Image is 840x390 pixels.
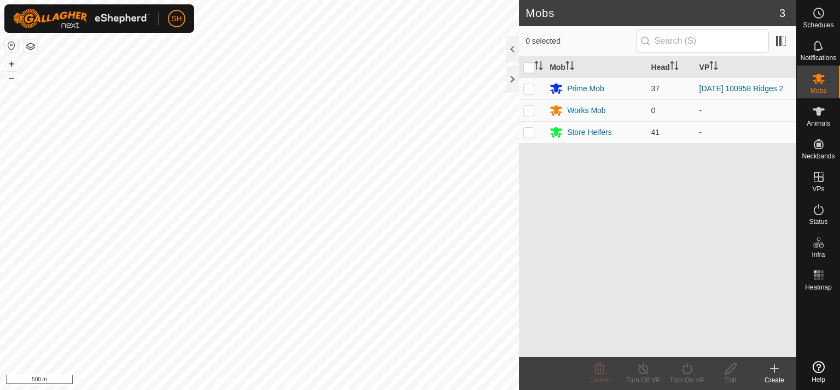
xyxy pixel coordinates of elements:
[5,39,18,52] button: Reset Map
[171,13,182,25] span: SH
[13,9,150,28] img: Gallagher Logo
[709,375,752,385] div: Edit
[709,63,718,72] p-sorticon: Activate to sort
[24,40,37,53] button: Map Layers
[651,128,660,137] span: 41
[695,99,796,121] td: -
[567,127,612,138] div: Store Heifers
[567,105,606,116] div: Works Mob
[5,72,18,85] button: –
[651,84,660,93] span: 37
[545,57,646,78] th: Mob
[812,376,825,383] span: Help
[812,186,824,192] span: VPs
[217,376,258,386] a: Privacy Policy
[665,375,709,385] div: Turn On VP
[809,218,827,225] span: Status
[695,57,796,78] th: VP
[803,22,833,28] span: Schedules
[590,376,609,384] span: Delete
[647,57,695,78] th: Head
[526,36,636,47] span: 0 selected
[565,63,574,72] p-sorticon: Activate to sort
[567,83,604,94] div: Prime Mob
[637,29,769,52] input: Search (S)
[807,120,830,127] span: Animals
[526,7,779,20] h2: Mobs
[810,87,826,94] span: Mobs
[621,375,665,385] div: Turn Off VP
[797,357,840,387] a: Help
[270,376,302,386] a: Contact Us
[779,5,785,21] span: 3
[534,63,543,72] p-sorticon: Activate to sort
[699,84,784,93] a: [DATE] 100958 Ridges 2
[670,63,679,72] p-sorticon: Activate to sort
[651,106,656,115] span: 0
[802,153,835,159] span: Neckbands
[695,121,796,143] td: -
[752,375,796,385] div: Create
[812,251,825,258] span: Infra
[801,55,836,61] span: Notifications
[805,284,832,291] span: Heatmap
[5,57,18,70] button: +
